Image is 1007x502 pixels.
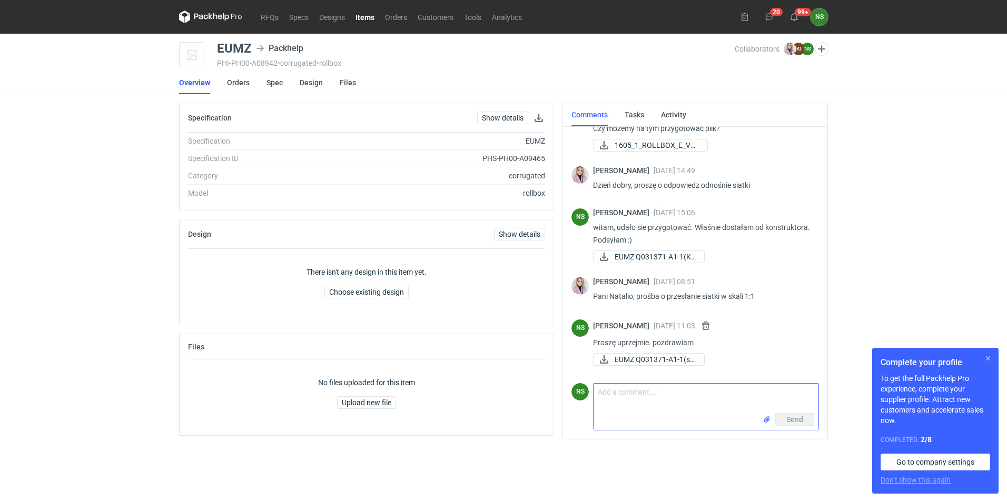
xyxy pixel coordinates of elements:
p: witam, udało sie przygotować. Właśnie dostałam od konstruktora. Podsyłam :) [593,221,811,246]
div: Specification ID [188,153,331,164]
figcaption: NS [571,383,589,400]
div: Model [188,188,331,198]
a: Tasks [625,103,644,126]
span: • rollbox [317,59,341,67]
a: Design [300,71,323,94]
span: [PERSON_NAME] [593,208,654,217]
span: Collaborators [735,45,779,53]
div: EUMZ [331,136,545,146]
figcaption: KI [792,43,805,55]
button: Skip for now [982,352,994,365]
div: corrugated [331,170,545,181]
div: Natalia Stępak [571,383,589,400]
a: Specs [284,11,314,23]
span: [DATE] 14:49 [654,166,695,175]
div: EUMZ Q031371-A1-1(skala 1).pdf [593,353,698,366]
span: [PERSON_NAME] [593,322,654,330]
img: Klaudia Wiśniewska [571,277,589,295]
a: Tools [459,11,487,23]
span: Send [786,416,803,423]
h2: Files [188,343,204,351]
a: Comments [571,103,608,126]
button: 20 [761,8,778,25]
button: Choose existing design [324,286,409,298]
div: 1605_1_ROLLBOX_E_V5- final.pdf [593,139,698,152]
span: Upload new file [342,399,391,406]
a: Spec [266,71,283,94]
div: Natalia Stępak [571,319,589,337]
p: Dzień dobry, proszę o odpowiedz odnośnie siatki [593,179,811,192]
a: EUMZ Q031371-A1-1(K)... [593,250,705,263]
figcaption: NS [571,208,589,226]
figcaption: NS [801,43,814,55]
button: 99+ [786,8,803,25]
figcaption: NS [571,319,589,337]
a: Go to company settings [881,454,990,470]
div: Packhelp [256,42,303,55]
div: rollbox [331,188,545,198]
h2: Design [188,230,211,238]
a: Analytics [487,11,527,23]
div: Completed: [881,434,990,445]
div: EUMZ Q031371-A1-1(K).PDF [593,250,698,263]
div: Natalia Stępak [571,208,589,226]
a: Orders [380,11,412,23]
span: [DATE] 08:51 [654,277,695,286]
a: RFQs [255,11,284,23]
a: Designs [314,11,350,23]
a: Overview [179,71,210,94]
a: Show details [494,228,545,240]
a: Show details [477,112,528,124]
a: Items [350,11,380,23]
a: Orders [227,71,250,94]
p: There isn't any design in this item yet. [307,267,427,277]
a: 1605_1_ROLLBOX_E_V5-... [593,139,708,152]
p: Proszę uprzejmie. pozdrawiam [593,336,811,349]
span: EUMZ Q031371-A1-1(K)... [615,251,696,263]
svg: Packhelp Pro [179,11,242,23]
span: 1605_1_ROLLBOX_E_V5-... [615,139,699,151]
a: Customers [412,11,459,23]
p: To get the full Packhelp Pro experience, complete your supplier profile. Attract new customers an... [881,373,990,426]
a: Activity [661,103,686,126]
h1: Complete your profile [881,356,990,369]
button: EUMZ Q031371-A1-1(sk... [593,353,705,366]
div: PHI-PH00-A08942 [217,59,735,67]
button: Edit collaborators [815,42,828,56]
div: Natalia Stępak [811,8,828,26]
div: Category [188,170,331,181]
strong: 2 / 8 [921,435,932,444]
span: • corrugated [278,59,317,67]
button: Upload new file [337,396,396,409]
p: Pani Natalio, prośba o przesłanie siatki w skali 1:1 [593,290,811,303]
span: [DATE] 15:06 [654,208,695,217]
h2: Specification [188,114,232,122]
button: NS [811,8,828,26]
span: [PERSON_NAME] [593,166,654,175]
img: Klaudia Wiśniewska [784,43,796,55]
img: Klaudia Wiśniewska [571,166,589,184]
span: [PERSON_NAME] [593,277,654,286]
div: Specification [188,136,331,146]
span: Choose existing design [329,288,404,296]
button: Download specification [532,112,545,124]
a: Files [340,71,356,94]
button: Don’t show this again [881,475,951,485]
span: EUMZ Q031371-A1-1(sk... [615,354,696,365]
div: PHS-PH00-A09465 [331,153,545,164]
span: [DATE] 11:03 [654,322,695,330]
div: EUMZ [217,42,252,55]
button: Send [775,413,814,426]
p: No files uploaded for this item [318,377,415,388]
